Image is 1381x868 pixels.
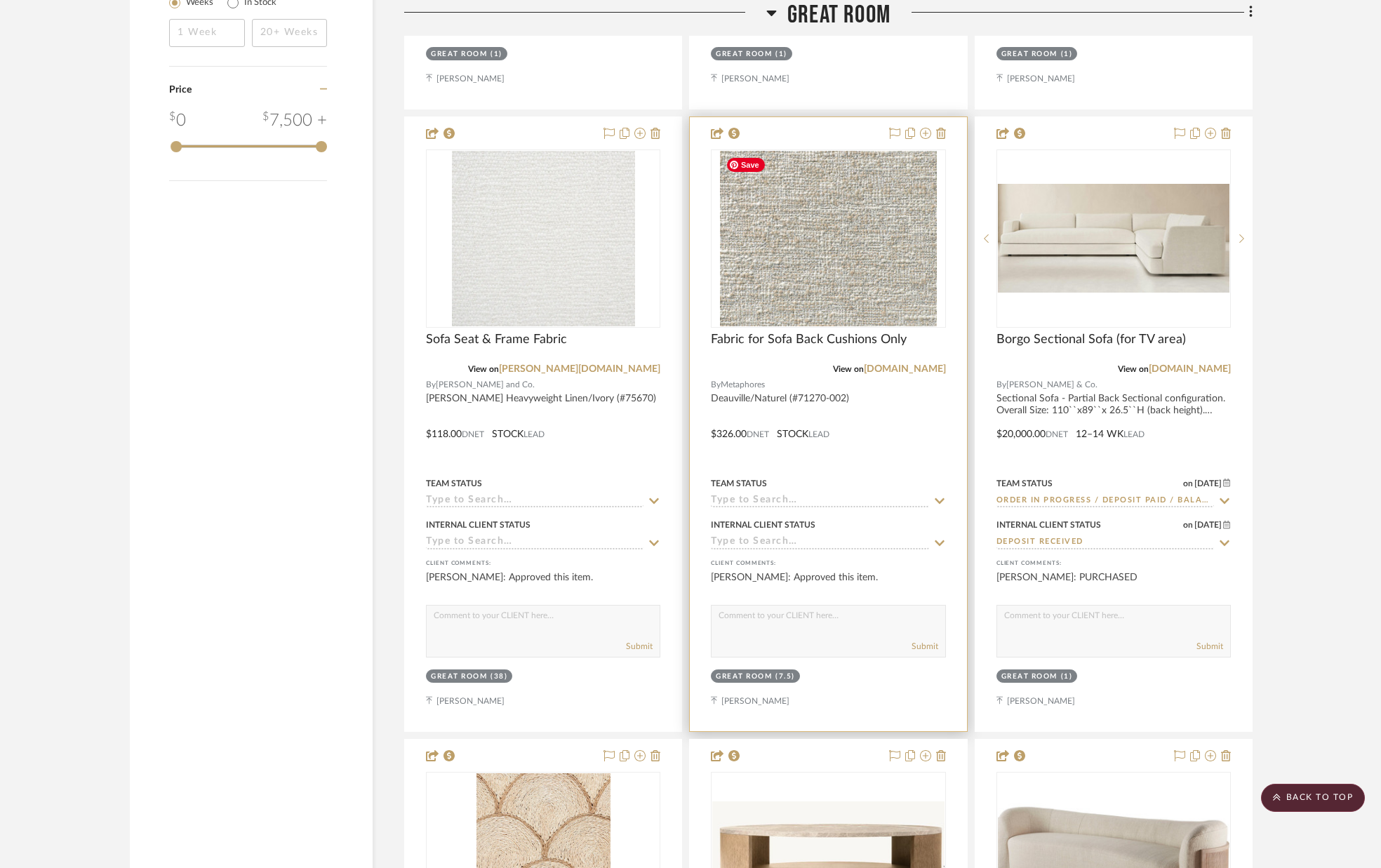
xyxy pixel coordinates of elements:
[252,19,328,47] input: 20+ Weeks
[711,378,721,392] span: By
[426,495,643,508] input: Type to Search…
[721,378,765,392] span: Metaphores
[1001,49,1058,60] div: Great Room
[711,536,928,549] input: Type to Search…
[998,184,1229,293] img: Borgo Sectional Sofa (for TV area)
[711,519,815,531] div: Internal Client Status
[996,495,1214,508] input: Type to Search…
[727,158,765,172] span: Save
[912,640,938,653] button: Submit
[1183,479,1193,488] span: on
[996,536,1214,549] input: Type to Search…
[1001,672,1058,682] div: Great Room
[491,49,502,60] div: (1)
[1261,784,1365,812] scroll-to-top-button: BACK TO TOP
[1118,365,1149,373] span: View on
[716,672,772,682] div: Great Room
[1193,479,1223,488] span: [DATE]
[775,49,787,60] div: (1)
[436,378,535,392] span: [PERSON_NAME] and Co.
[711,495,928,508] input: Type to Search…
[426,519,531,531] div: Internal Client Status
[775,672,795,682] div: (7.5)
[431,49,487,60] div: Great Room
[711,570,945,599] div: [PERSON_NAME]: Approved this item.
[468,365,499,373] span: View on
[1149,364,1231,374] a: [DOMAIN_NAME]
[1006,378,1098,392] span: [PERSON_NAME] & Co.
[1183,521,1193,529] span: on
[996,477,1053,490] div: Team Status
[1193,520,1223,530] span: [DATE]
[996,378,1006,392] span: By
[426,378,436,392] span: By
[426,332,567,347] span: Sofa Seat & Frame Fabric
[996,332,1186,347] span: Borgo Sectional Sofa (for TV area)
[711,477,767,490] div: Team Status
[720,151,937,326] img: Fabric for Sofa Back Cushions Only
[626,640,653,653] button: Submit
[1061,672,1073,682] div: (1)
[833,365,864,373] span: View on
[427,150,660,327] div: 0
[169,108,186,133] div: 0
[996,570,1231,599] div: [PERSON_NAME]: PURCHASED
[262,108,327,133] div: 7,500 +
[491,672,507,682] div: (38)
[431,672,487,682] div: Great Room
[499,364,660,374] a: [PERSON_NAME][DOMAIN_NAME]
[716,49,772,60] div: Great Room
[169,19,245,47] input: 1 Week
[426,536,643,549] input: Type to Search…
[1061,49,1073,60] div: (1)
[426,570,660,599] div: [PERSON_NAME]: Approved this item.
[169,85,192,95] span: Price
[426,477,482,490] div: Team Status
[864,364,946,374] a: [DOMAIN_NAME]
[711,332,907,347] span: Fabric for Sofa Back Cushions Only
[712,150,945,327] div: 0
[1196,640,1223,653] button: Submit
[452,151,635,326] img: Sofa Seat & Frame Fabric
[996,519,1101,531] div: Internal Client Status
